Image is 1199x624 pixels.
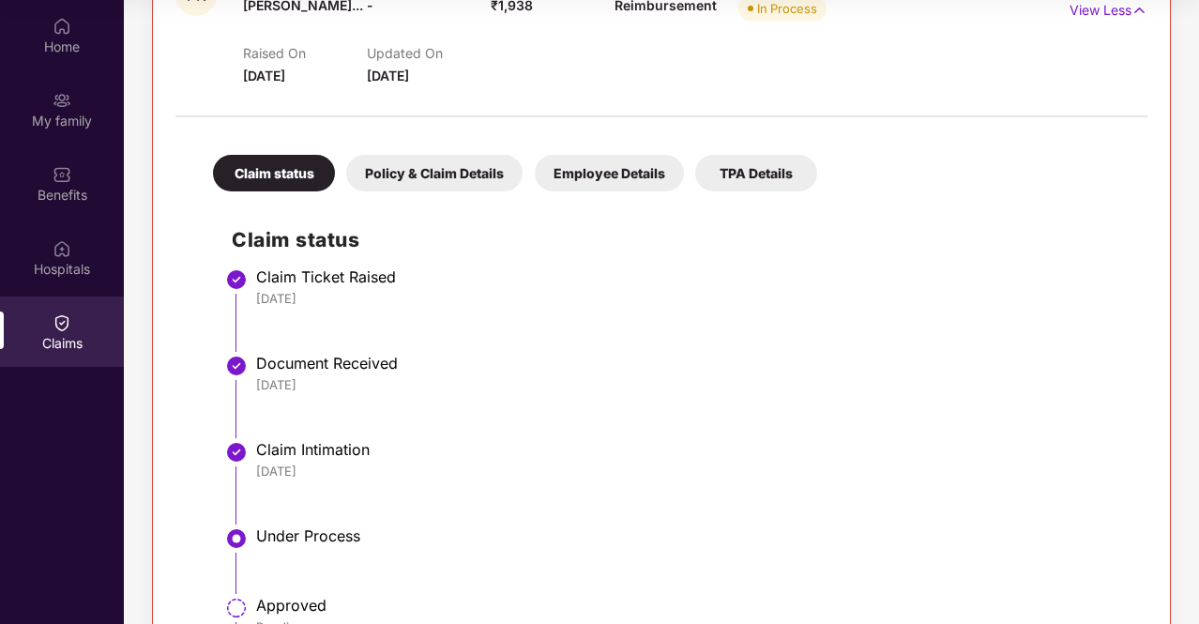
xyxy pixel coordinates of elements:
img: svg+xml;base64,PHN2ZyBpZD0iSG9tZSIgeG1sbnM9Imh0dHA6Ly93d3cudzMub3JnLzIwMDAvc3ZnIiB3aWR0aD0iMjAiIG... [53,17,71,36]
img: svg+xml;base64,PHN2ZyBpZD0iQmVuZWZpdHMiIHhtbG5zPSJodHRwOi8vd3d3LnczLm9yZy8yMDAwL3N2ZyIgd2lkdGg9Ij... [53,165,71,184]
div: Employee Details [535,155,684,191]
div: [DATE] [256,463,1129,479]
img: svg+xml;base64,PHN2ZyBpZD0iU3RlcC1Eb25lLTMyeDMyIiB4bWxucz0iaHR0cDovL3d3dy53My5vcmcvMjAwMC9zdmciIH... [225,355,248,377]
div: Under Process [256,526,1129,545]
img: svg+xml;base64,PHN2ZyBpZD0iQ2xhaW0iIHhtbG5zPSJodHRwOi8vd3d3LnczLm9yZy8yMDAwL3N2ZyIgd2lkdGg9IjIwIi... [53,313,71,332]
span: [DATE] [367,68,409,84]
div: [DATE] [256,290,1129,307]
p: Raised On [243,45,367,61]
div: Document Received [256,354,1129,373]
div: [DATE] [256,376,1129,393]
div: Claim Intimation [256,440,1129,459]
div: Claim Ticket Raised [256,267,1129,286]
img: svg+xml;base64,PHN2ZyB3aWR0aD0iMjAiIGhlaWdodD0iMjAiIHZpZXdCb3g9IjAgMCAyMCAyMCIgZmlsbD0ibm9uZSIgeG... [53,91,71,110]
div: Claim status [213,155,335,191]
h2: Claim status [232,224,1129,255]
p: Updated On [367,45,491,61]
div: Approved [256,596,1129,615]
img: svg+xml;base64,PHN2ZyBpZD0iU3RlcC1Eb25lLTMyeDMyIiB4bWxucz0iaHR0cDovL3d3dy53My5vcmcvMjAwMC9zdmciIH... [225,441,248,464]
div: Policy & Claim Details [346,155,523,191]
img: svg+xml;base64,PHN2ZyBpZD0iU3RlcC1Eb25lLTMyeDMyIiB4bWxucz0iaHR0cDovL3d3dy53My5vcmcvMjAwMC9zdmciIH... [225,268,248,291]
div: TPA Details [695,155,817,191]
img: svg+xml;base64,PHN2ZyBpZD0iU3RlcC1BY3RpdmUtMzJ4MzIiIHhtbG5zPSJodHRwOi8vd3d3LnczLm9yZy8yMDAwL3N2Zy... [225,527,248,550]
img: svg+xml;base64,PHN2ZyBpZD0iSG9zcGl0YWxzIiB4bWxucz0iaHR0cDovL3d3dy53My5vcmcvMjAwMC9zdmciIHdpZHRoPS... [53,239,71,258]
span: [DATE] [243,68,285,84]
img: svg+xml;base64,PHN2ZyBpZD0iU3RlcC1QZW5kaW5nLTMyeDMyIiB4bWxucz0iaHR0cDovL3d3dy53My5vcmcvMjAwMC9zdm... [225,597,248,619]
